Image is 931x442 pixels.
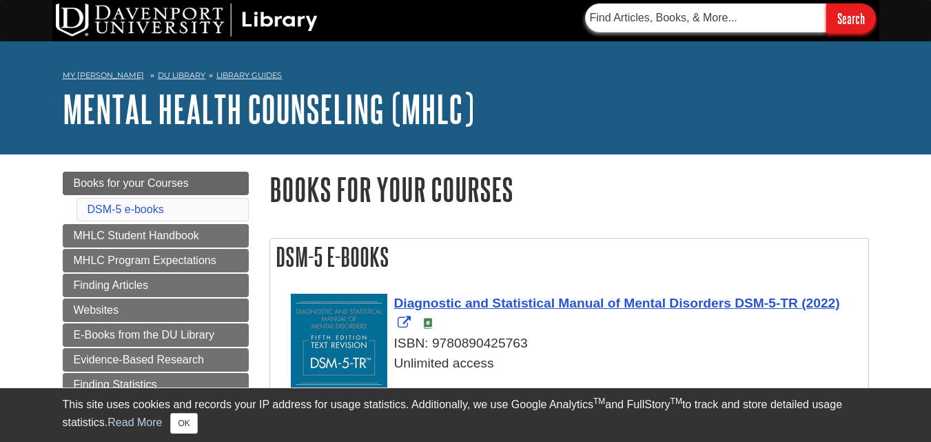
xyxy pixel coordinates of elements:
span: Finding Articles [74,279,149,291]
a: Mental Health Counseling (MHLC) [63,88,474,130]
a: Finding Articles [63,274,249,297]
span: Diagnostic and Statistical Manual of Mental Disorders DSM-5-TR (2022) [394,296,840,310]
a: My [PERSON_NAME] [63,70,144,81]
a: MHLC Student Handbook [63,224,249,248]
a: Finding Statistics [63,373,249,396]
a: Library Guides [216,70,282,80]
a: DSM-5 e-books [88,203,164,215]
div: This site uses cookies and records your IP address for usage statistics. Additionally, we use Goo... [63,396,869,434]
span: Websites [74,304,119,316]
img: e-Book [422,318,433,329]
a: DU Library [158,70,205,80]
a: Read More [108,416,162,428]
span: Finding Statistics [74,379,157,390]
span: E-Books from the DU Library [74,329,215,341]
img: Cover Art [291,294,387,432]
a: E-Books from the DU Library [63,323,249,347]
a: Websites [63,299,249,322]
nav: breadcrumb [63,66,869,88]
input: Search [826,3,876,33]
h1: Books for your Courses [269,172,869,207]
span: MHLC Program Expectations [74,254,216,266]
span: Books for your Courses [74,177,189,189]
sup: TM [671,396,682,406]
a: MHLC Program Expectations [63,249,249,272]
span: MHLC Student Handbook [74,230,199,241]
h2: DSM-5 e-books [270,239,868,275]
a: Evidence-Based Research [63,348,249,372]
a: Books for your Courses [63,172,249,195]
div: ISBN: 9780890425763 [291,334,861,354]
img: DU Library [56,3,318,37]
form: Searches DU Library's articles, books, and more [585,3,876,33]
button: Close [170,413,197,434]
sup: TM [593,396,605,406]
span: Evidence-Based Research [74,354,204,365]
div: Unlimited access [291,354,861,374]
input: Find Articles, Books, & More... [585,3,826,32]
a: Link opens in new window [394,296,840,330]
